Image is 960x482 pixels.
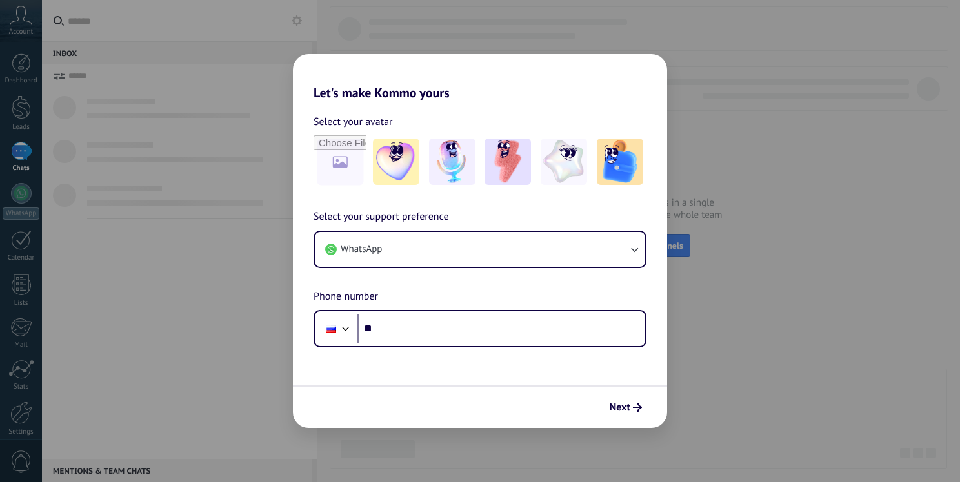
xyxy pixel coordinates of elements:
span: Select your avatar [314,113,393,130]
h2: Let's make Kommo yours [293,54,667,101]
img: -4.jpeg [541,139,587,185]
img: -3.jpeg [485,139,531,185]
span: Select your support preference [314,209,449,226]
img: -5.jpeg [597,139,643,185]
button: Next [604,396,648,418]
span: Phone number [314,289,378,305]
span: WhatsApp [341,243,382,256]
button: WhatsApp [315,232,645,267]
img: -2.jpeg [429,139,475,185]
img: -1.jpeg [373,139,419,185]
div: Russia: + 7 [319,315,343,342]
span: Next [610,403,630,412]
